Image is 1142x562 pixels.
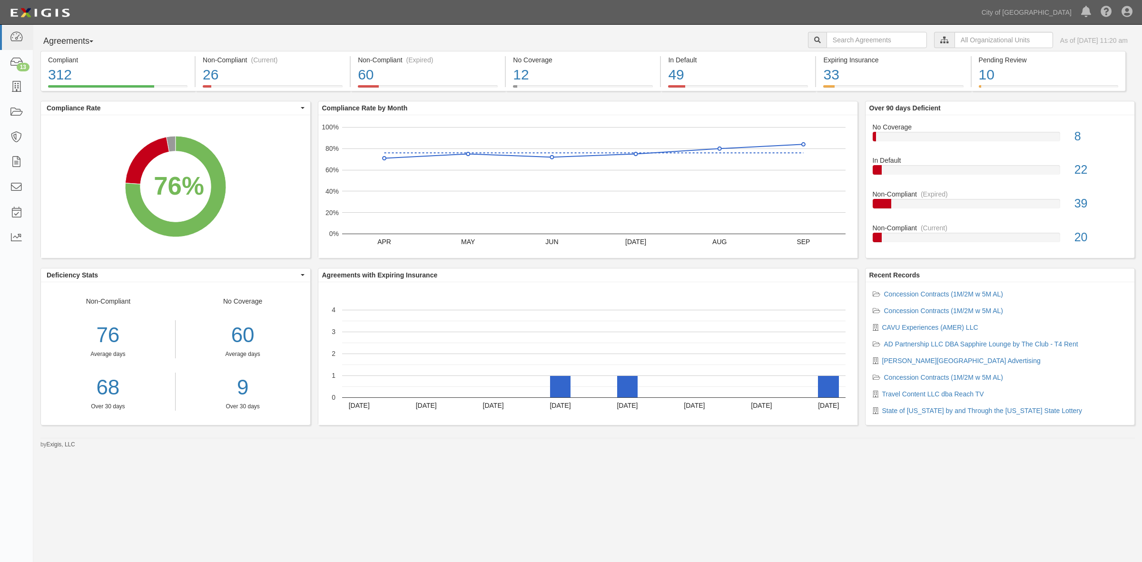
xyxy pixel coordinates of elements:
[358,65,498,85] div: 60
[348,402,369,409] text: [DATE]
[183,373,303,403] a: 9
[41,268,310,282] button: Deficiency Stats
[325,145,338,152] text: 80%
[41,373,175,403] a: 68
[41,403,175,411] div: Over 30 days
[866,223,1135,233] div: Non-Compliant
[7,4,73,21] img: logo-5460c22ac91f19d4615b14bd174203de0afe785f0fc80cf4dbbc73dc1793850b.png
[1067,229,1134,246] div: 20
[482,402,503,409] text: [DATE]
[921,189,948,199] div: (Expired)
[751,402,772,409] text: [DATE]
[322,271,438,279] b: Agreements with Expiring Insurance
[979,55,1118,65] div: Pending Review
[322,123,339,131] text: 100%
[332,394,335,401] text: 0
[17,63,30,71] div: 13
[183,403,303,411] div: Over 30 days
[1101,7,1112,18] i: Help Center - Complianz
[196,85,350,93] a: Non-Compliant(Current)26
[869,104,941,112] b: Over 90 days Deficient
[176,296,310,411] div: No Coverage
[884,340,1078,348] a: AD Partnership LLC DBA Sapphire Lounge by The Club - T4 Rent
[251,55,277,65] div: (Current)
[48,55,187,65] div: Compliant
[41,350,175,358] div: Average days
[47,270,298,280] span: Deficiency Stats
[979,65,1118,85] div: 10
[873,156,1128,189] a: In Default22
[882,324,978,331] a: CAVU Experiences (AMER) LLC
[827,32,927,48] input: Search Agreements
[40,85,195,93] a: Compliant312
[882,407,1082,414] a: State of [US_STATE] by and Through the [US_STATE] State Lottery
[332,372,335,379] text: 1
[41,115,310,258] div: A chart.
[550,402,571,409] text: [DATE]
[873,189,1128,223] a: Non-Compliant(Expired)39
[921,223,947,233] div: (Current)
[415,402,436,409] text: [DATE]
[461,238,475,246] text: MAY
[816,85,970,93] a: Expiring Insurance33
[866,156,1135,165] div: In Default
[884,290,1004,298] a: Concession Contracts (1M/2M w 5M AL)
[617,402,638,409] text: [DATE]
[203,55,343,65] div: Non-Compliant (Current)
[332,328,335,335] text: 3
[884,374,1004,381] a: Concession Contracts (1M/2M w 5M AL)
[325,166,338,174] text: 60%
[684,402,705,409] text: [DATE]
[406,55,433,65] div: (Expired)
[625,238,646,246] text: [DATE]
[41,101,310,115] button: Compliance Rate
[712,238,727,246] text: AUG
[873,223,1128,250] a: Non-Compliant(Current)20
[318,115,857,258] svg: A chart.
[183,320,303,350] div: 60
[972,85,1126,93] a: Pending Review10
[977,3,1076,22] a: City of [GEOGRAPHIC_DATA]
[955,32,1053,48] input: All Organizational Units
[882,357,1041,365] a: [PERSON_NAME][GEOGRAPHIC_DATA] Advertising
[882,390,984,398] a: Travel Content LLC dba Reach TV
[48,65,187,85] div: 312
[183,350,303,358] div: Average days
[203,65,343,85] div: 26
[47,103,298,113] span: Compliance Rate
[1060,36,1128,45] div: As of [DATE] 11:20 am
[47,441,75,448] a: Exigis, LLC
[866,189,1135,199] div: Non-Compliant
[1067,161,1134,178] div: 22
[351,85,505,93] a: Non-Compliant(Expired)60
[884,307,1004,315] a: Concession Contracts (1M/2M w 5M AL)
[873,122,1128,156] a: No Coverage8
[823,55,963,65] div: Expiring Insurance
[154,168,204,204] div: 76%
[513,65,653,85] div: 12
[513,55,653,65] div: No Coverage
[869,271,920,279] b: Recent Records
[325,208,338,216] text: 20%
[818,402,839,409] text: [DATE]
[322,104,408,112] b: Compliance Rate by Month
[41,296,176,411] div: Non-Compliant
[1067,128,1134,145] div: 8
[668,65,808,85] div: 49
[506,85,660,93] a: No Coverage12
[318,282,857,425] svg: A chart.
[41,320,175,350] div: 76
[332,350,335,357] text: 2
[661,85,815,93] a: In Default49
[329,230,338,237] text: 0%
[325,187,338,195] text: 40%
[377,238,391,246] text: APR
[40,32,112,51] button: Agreements
[545,238,558,246] text: JUN
[1067,195,1134,212] div: 39
[866,122,1135,132] div: No Coverage
[823,65,963,85] div: 33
